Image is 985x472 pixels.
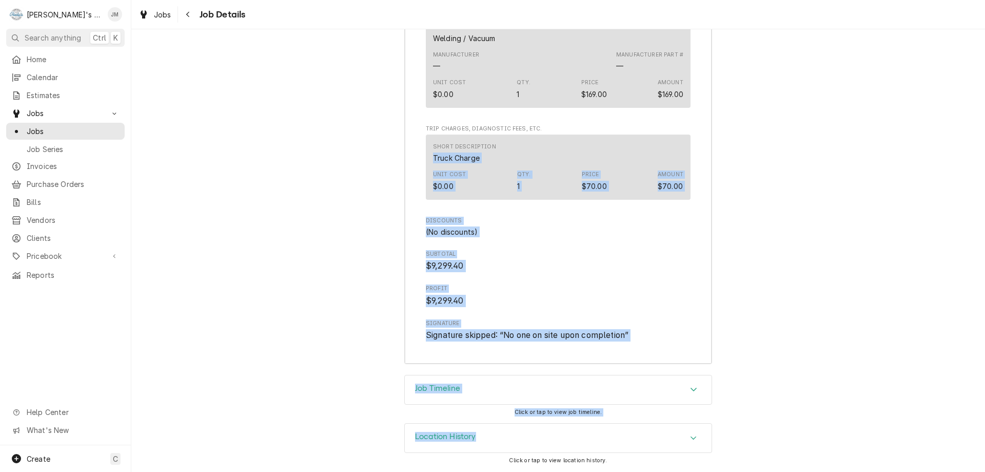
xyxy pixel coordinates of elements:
[108,7,122,22] div: JM
[433,171,466,179] div: Unit Cost
[433,89,454,100] div: Cost
[6,51,125,68] a: Home
[426,295,691,307] span: Profit
[433,143,496,163] div: Short Description
[517,79,530,87] div: Qty.
[433,143,496,151] div: Short Description
[6,267,125,284] a: Reports
[27,270,120,280] span: Reports
[426,250,691,272] div: Subtotal
[426,261,463,271] span: $9,299.40
[426,125,691,204] div: Trip Charges, Diagnostic Fees, etc.
[154,9,171,20] span: Jobs
[426,125,691,133] span: Trip Charges, Diagnostic Fees, etc.
[6,422,125,439] a: Go to What's New
[616,51,683,59] div: Manufacturer Part #
[426,296,463,306] span: $9,299.40
[27,54,120,65] span: Home
[6,29,125,47] button: Search anythingCtrlK
[509,457,607,464] span: Click or tap to view location history.
[515,409,602,416] span: Click or tap to view job timeline.
[517,79,530,99] div: Quantity
[6,194,125,211] a: Bills
[582,171,599,179] div: Price
[658,181,683,192] div: Amount
[404,423,712,453] div: Location History
[426,319,691,342] div: Signator
[108,7,122,22] div: Jim McIntyre's Avatar
[658,79,683,99] div: Amount
[27,161,120,172] span: Invoices
[6,87,125,104] a: Estimates
[405,375,712,404] div: Accordion Header
[415,432,476,442] h3: Location History
[426,329,691,342] span: Skip Signature Reason
[27,425,119,436] span: What's New
[582,181,607,192] div: Price
[433,33,496,44] div: Short Description
[27,9,102,20] div: [PERSON_NAME]'s Commercial Refrigeration
[27,251,104,261] span: Pricebook
[6,105,125,122] a: Go to Jobs
[616,61,623,71] div: Part Number
[415,384,460,393] h3: Job Timeline
[581,89,607,100] div: Price
[582,171,607,191] div: Price
[27,72,120,83] span: Calendar
[6,176,125,193] a: Purchase Orders
[517,171,531,179] div: Qty.
[113,454,118,464] span: C
[433,79,466,87] div: Unit Cost
[433,61,440,71] div: Manufacturer
[426,217,691,225] span: Discounts
[27,108,104,119] span: Jobs
[433,171,466,191] div: Cost
[27,407,119,418] span: Help Center
[180,6,196,23] button: Navigate back
[6,230,125,247] a: Clients
[517,171,531,191] div: Quantity
[113,32,118,43] span: K
[404,375,712,405] div: Job Timeline
[433,23,496,44] div: Short Description
[6,69,125,86] a: Calendar
[658,89,683,100] div: Amount
[426,217,691,237] div: Discounts
[6,404,125,421] a: Go to Help Center
[426,260,691,272] span: Subtotal
[27,233,120,243] span: Clients
[9,7,24,22] div: R
[426,285,691,293] span: Profit
[433,51,479,71] div: Manufacturer
[426,319,691,328] span: Signature
[433,51,479,59] div: Manufacturer
[433,153,480,163] div: Short Description
[27,90,120,101] span: Estimates
[426,285,691,307] div: Profit
[433,181,454,192] div: Cost
[134,6,175,23] a: Jobs
[405,424,712,452] button: Accordion Details Expand Trigger
[581,79,607,99] div: Price
[27,144,120,155] span: Job Series
[405,375,712,404] button: Accordion Details Expand Trigger
[658,171,683,179] div: Amount
[426,250,691,258] span: Subtotal
[27,126,120,137] span: Jobs
[616,51,683,71] div: Part Number
[27,455,50,463] span: Create
[517,89,519,100] div: Quantity
[581,79,599,87] div: Price
[517,181,520,192] div: Quantity
[27,179,120,190] span: Purchase Orders
[426,135,691,204] div: Trip Charges, Diagnostic Fees, etc. List
[426,15,691,108] div: Line Item
[658,79,683,87] div: Amount
[9,7,24,22] div: Rudy's Commercial Refrigeration's Avatar
[426,226,691,237] div: Discounts List
[6,248,125,265] a: Go to Pricebook
[426,135,691,199] div: Line Item
[6,123,125,140] a: Jobs
[27,215,120,225] span: Vendors
[93,32,106,43] span: Ctrl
